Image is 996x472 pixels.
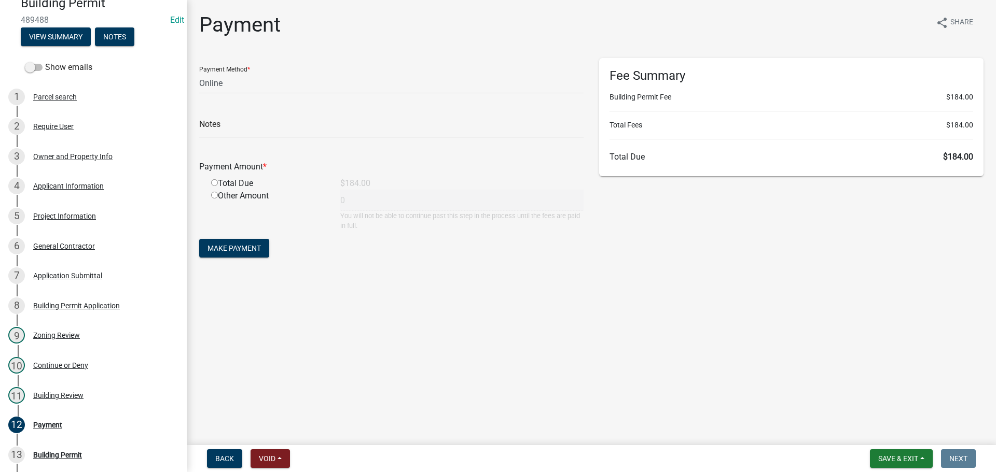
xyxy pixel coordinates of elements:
span: 489488 [21,15,166,25]
span: Void [259,454,275,463]
a: Edit [170,15,184,25]
button: View Summary [21,27,91,46]
wm-modal-confirm: Summary [21,33,91,41]
button: Back [207,449,242,468]
div: 13 [8,447,25,463]
button: Notes [95,27,134,46]
div: 7 [8,267,25,284]
div: 5 [8,208,25,224]
button: shareShare [928,12,981,33]
li: Total Fees [610,120,973,131]
label: Show emails [25,61,92,74]
div: Application Submittal [33,272,102,279]
div: Payment Amount [191,161,591,173]
li: Building Permit Fee [610,92,973,103]
div: Continue or Deny [33,362,88,369]
h6: Total Due [610,152,973,162]
button: Void [251,449,290,468]
h6: Fee Summary [610,68,973,83]
span: $184.00 [946,120,973,131]
div: Applicant Information [33,182,104,190]
div: Building Permit [33,451,82,459]
div: Owner and Property Info [33,153,113,160]
div: General Contractor [33,242,95,250]
h1: Payment [199,12,281,37]
div: 10 [8,357,25,374]
div: 8 [8,297,25,314]
div: Building Review [33,392,84,399]
span: $184.00 [946,92,973,103]
div: 4 [8,178,25,194]
div: 9 [8,327,25,344]
span: Next [949,454,967,463]
i: share [936,17,948,29]
span: Back [215,454,234,463]
span: Make Payment [208,244,261,252]
span: $184.00 [943,152,973,162]
button: Next [941,449,976,468]
div: Payment [33,421,62,428]
div: 12 [8,417,25,433]
div: Project Information [33,212,96,220]
span: Share [950,17,973,29]
button: Save & Exit [870,449,933,468]
wm-modal-confirm: Edit Application Number [170,15,184,25]
div: Require User [33,123,74,130]
div: 6 [8,238,25,254]
div: 1 [8,89,25,105]
div: Zoning Review [33,332,80,339]
div: 2 [8,118,25,135]
div: Parcel search [33,93,77,101]
div: 11 [8,387,25,404]
div: 3 [8,148,25,165]
button: Make Payment [199,239,269,258]
div: Building Permit Application [33,302,120,309]
span: Save & Exit [878,454,918,463]
div: Other Amount [203,190,333,231]
div: Total Due [203,177,333,190]
wm-modal-confirm: Notes [95,33,134,41]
